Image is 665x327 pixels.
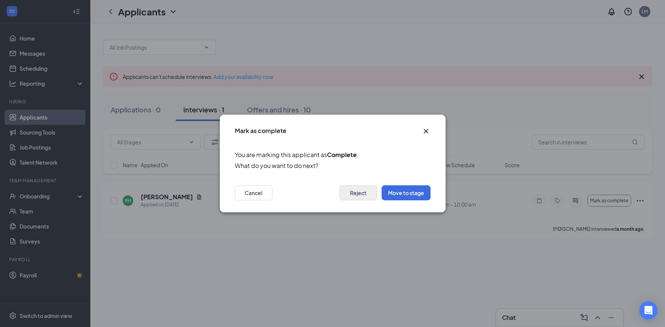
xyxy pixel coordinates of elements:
button: Reject [339,185,377,200]
div: Open Intercom Messenger [639,301,657,319]
button: Close [422,127,431,136]
h3: Mark as complete [235,127,286,135]
b: Complete [327,151,357,159]
button: Cancel [235,185,272,200]
svg: Cross [422,127,431,136]
span: What do you want to do next? [235,161,431,170]
button: Move to stage [382,185,431,200]
span: You are marking this applicant as . [235,150,431,159]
